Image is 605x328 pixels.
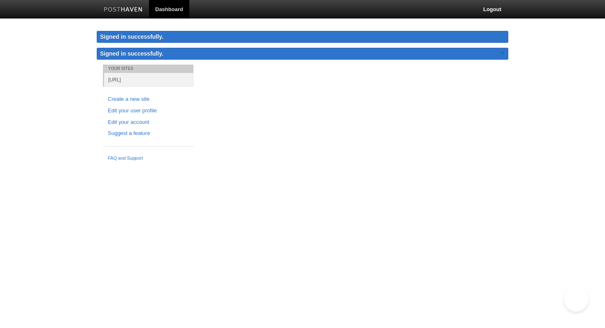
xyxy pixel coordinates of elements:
[108,107,188,115] a: Edit your user profile
[108,118,188,127] a: Edit your account
[499,48,506,58] a: ×
[100,50,163,57] span: Signed in successfully.
[108,129,188,138] a: Suggest a feature
[564,287,589,312] iframe: Help Scout Beacon - Open
[108,95,188,104] a: Create a new site
[104,7,143,13] img: Posthaven-bar
[108,155,188,162] a: FAQ and Support
[104,73,193,86] a: [URL]
[97,31,508,43] div: Signed in successfully.
[103,65,193,73] li: Your Sites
